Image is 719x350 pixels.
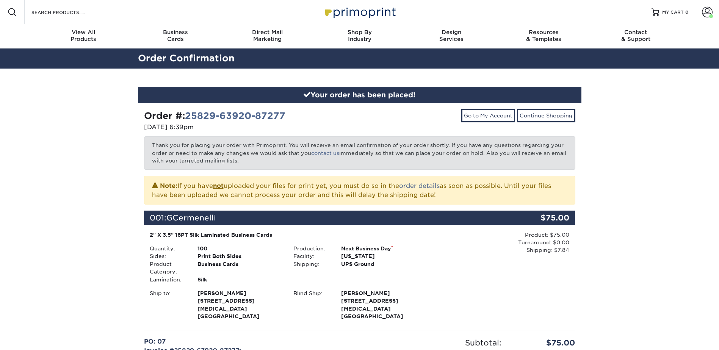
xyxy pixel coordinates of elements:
div: & Templates [498,29,590,42]
span: Direct Mail [221,29,313,36]
span: [PERSON_NAME] [341,289,426,297]
a: View AllProducts [38,24,130,48]
span: MY CART [662,9,684,16]
a: Direct MailMarketing [221,24,313,48]
p: If you have uploaded your files for print yet, you must do so in the as soon as possible. Until y... [152,181,567,200]
div: 001: [144,211,503,225]
span: [STREET_ADDRESS] [341,297,426,305]
a: order details [399,182,440,189]
span: Design [406,29,498,36]
div: Production: [288,245,335,252]
div: Subtotal: [360,337,507,348]
div: Product: $75.00 Turnaround: $0.00 Shipping: $7.84 [431,231,569,254]
div: Industry [313,29,406,42]
div: 100 [192,245,288,252]
p: [DATE] 6:39pm [144,123,354,132]
p: Thank you for placing your order with Primoprint. You will receive an email confirmation of your ... [144,136,575,169]
div: Print Both Sides [192,252,288,260]
div: Services [406,29,498,42]
a: BusinessCards [129,24,221,48]
img: Primoprint [322,4,398,20]
span: View All [38,29,130,36]
div: $75.00 [503,211,575,225]
div: Product Category: [144,260,192,276]
div: Lamination: [144,276,192,283]
a: Go to My Account [461,109,515,122]
span: [PERSON_NAME] [197,289,282,297]
div: Sides: [144,252,192,260]
b: not [213,182,224,189]
div: Products [38,29,130,42]
div: Cards [129,29,221,42]
strong: [MEDICAL_DATA][GEOGRAPHIC_DATA] [197,289,282,319]
a: Shop ByIndustry [313,24,406,48]
div: Shipping: [288,260,335,268]
span: Business [129,29,221,36]
a: Resources& Templates [498,24,590,48]
div: Ship to: [144,289,192,320]
strong: Order #: [144,110,285,121]
span: [STREET_ADDRESS] [197,297,282,305]
span: GCermenelli [166,213,216,222]
div: & Support [590,29,682,42]
input: SEARCH PRODUCTS..... [31,8,105,17]
div: Silk [192,276,288,283]
div: $75.00 [507,337,581,348]
div: Your order has been placed! [138,87,581,103]
span: 0 [685,9,689,15]
div: Business Cards [192,260,288,276]
a: contact us [311,150,339,156]
strong: [MEDICAL_DATA][GEOGRAPHIC_DATA] [341,289,426,319]
div: Blind Ship: [288,289,335,320]
a: DesignServices [406,24,498,48]
a: Contact& Support [590,24,682,48]
span: Resources [498,29,590,36]
div: PO: 07 [144,337,354,346]
a: Continue Shopping [517,109,575,122]
strong: Note: [160,182,177,189]
span: Shop By [313,29,406,36]
div: Next Business Day [335,245,431,252]
a: 25829-63920-87277 [185,110,285,121]
div: Marketing [221,29,313,42]
div: Facility: [288,252,335,260]
h2: Order Confirmation [132,52,587,66]
span: Contact [590,29,682,36]
div: Quantity: [144,245,192,252]
div: UPS Ground [335,260,431,268]
div: 2" X 3.5" 16PT Silk Laminated Business Cards [150,231,426,239]
div: [US_STATE] [335,252,431,260]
